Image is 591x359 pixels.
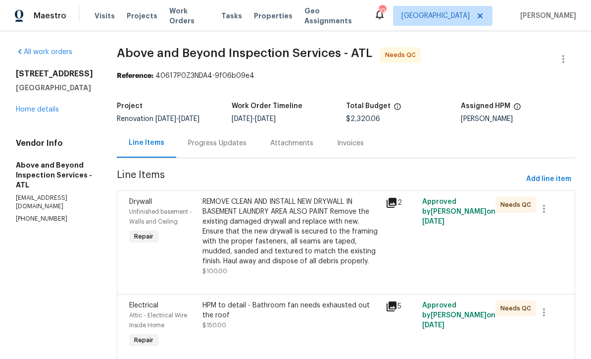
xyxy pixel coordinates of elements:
[34,11,66,21] span: Maestro
[117,170,522,188] span: Line Items
[16,194,93,211] p: [EMAIL_ADDRESS][DOMAIN_NAME]
[117,47,372,59] span: Above and Beyond Inspection Services - ATL
[513,103,521,116] span: The hpm assigned to this work order.
[385,50,420,60] span: Needs QC
[117,71,575,81] div: 40617P0Z3NDA4-9f06b09e4
[95,11,115,21] span: Visits
[129,312,187,328] span: Attic - Electrical Wire Inside Home
[337,138,364,148] div: Invoices
[500,303,535,313] span: Needs QC
[155,116,176,122] span: [DATE]
[500,200,535,210] span: Needs QC
[16,106,59,113] a: Home details
[169,6,209,26] span: Work Orders
[127,11,157,21] span: Projects
[461,116,576,122] div: [PERSON_NAME]
[188,138,246,148] div: Progress Updates
[179,116,199,122] span: [DATE]
[16,138,93,148] h4: Vendor Info
[346,116,380,122] span: $2,320.06
[401,11,470,21] span: [GEOGRAPHIC_DATA]
[422,302,495,329] span: Approved by [PERSON_NAME] on
[202,300,380,320] div: HPM to detail - Bathroom fan needs exhausted out the roof
[232,103,302,110] h5: Work Order Timeline
[129,209,192,225] span: Unfinished basement - Walls and Ceiling
[232,116,252,122] span: [DATE]
[232,116,276,122] span: -
[16,69,93,79] h2: [STREET_ADDRESS]
[221,12,242,19] span: Tasks
[386,197,416,209] div: 2
[129,198,152,205] span: Drywall
[422,322,444,329] span: [DATE]
[254,11,293,21] span: Properties
[461,103,510,110] h5: Assigned HPM
[422,198,495,225] span: Approved by [PERSON_NAME] on
[202,322,226,328] span: $150.00
[117,116,199,122] span: Renovation
[16,83,93,93] h5: [GEOGRAPHIC_DATA]
[16,160,93,190] h5: Above and Beyond Inspection Services - ATL
[270,138,313,148] div: Attachments
[130,335,157,345] span: Repair
[117,103,143,110] h5: Project
[522,170,575,188] button: Add line item
[379,6,386,16] div: 100
[155,116,199,122] span: -
[526,173,571,185] span: Add line item
[346,103,391,110] h5: Total Budget
[16,49,72,56] a: All work orders
[386,300,416,312] div: 5
[516,11,576,21] span: [PERSON_NAME]
[422,218,444,225] span: [DATE]
[304,6,362,26] span: Geo Assignments
[117,72,153,79] b: Reference:
[16,215,93,223] p: [PHONE_NUMBER]
[202,197,380,266] div: REMOVE CLEAN AND INSTALL NEW DRYWALL IN BASEMENT LAUNDRY AREA ALSO PAINT Remove the existing dama...
[202,268,227,274] span: $100.00
[255,116,276,122] span: [DATE]
[394,103,401,116] span: The total cost of line items that have been proposed by Opendoor. This sum includes line items th...
[129,138,164,148] div: Line Items
[129,302,158,309] span: Electrical
[130,232,157,241] span: Repair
